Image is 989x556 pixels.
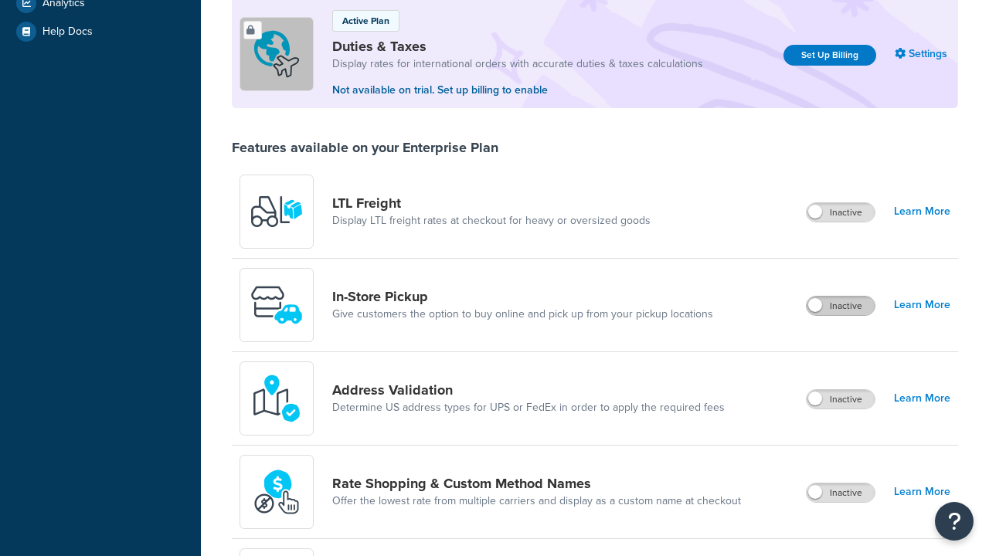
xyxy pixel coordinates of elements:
[332,56,703,72] a: Display rates for international orders with accurate duties & taxes calculations
[807,203,875,222] label: Inactive
[332,82,703,99] p: Not available on trial. Set up billing to enable
[783,45,876,66] a: Set Up Billing
[807,483,875,502] label: Inactive
[332,307,713,322] a: Give customers the option to buy online and pick up from your pickup locations
[894,201,950,222] a: Learn More
[12,18,189,46] a: Help Docs
[332,475,741,492] a: Rate Shopping & Custom Method Names
[894,388,950,409] a: Learn More
[250,278,304,332] img: wfgcfpwTIucLEAAAAASUVORK5CYII=
[250,371,304,425] img: kIG8fy0lQAAAABJRU5ErkJggg==
[342,14,389,28] p: Active Plan
[332,400,725,415] a: Determine US address types for UPS or FedEx in order to apply the required fees
[232,139,498,156] div: Features available on your Enterprise Plan
[332,38,703,55] a: Duties & Taxes
[42,25,93,39] span: Help Docs
[332,195,651,212] a: LTL Freight
[250,465,304,519] img: icon-duo-feat-rate-shopping-ecdd8bed.png
[332,493,741,509] a: Offer the lowest rate from multiple carriers and display as a custom name at checkout
[894,294,950,316] a: Learn More
[250,185,304,239] img: y79ZsPf0fXUFUhFXDzUgf+ktZg5F2+ohG75+v3d2s1D9TjoU8PiyCIluIjV41seZevKCRuEjTPPOKHJsQcmKCXGdfprl3L4q7...
[807,297,875,315] label: Inactive
[332,213,651,229] a: Display LTL freight rates at checkout for heavy or oversized goods
[895,43,950,65] a: Settings
[894,481,950,503] a: Learn More
[332,381,725,398] a: Address Validation
[935,502,974,541] button: Open Resource Center
[332,288,713,305] a: In-Store Pickup
[807,390,875,409] label: Inactive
